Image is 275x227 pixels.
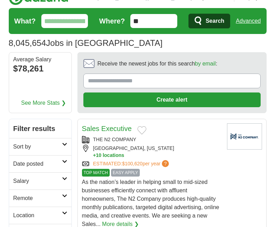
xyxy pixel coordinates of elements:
[195,61,216,67] a: by email
[9,119,71,138] h2: Filter results
[236,14,261,28] a: Advanced
[9,38,163,48] h1: Jobs in [GEOGRAPHIC_DATA]
[13,177,62,185] h2: Salary
[82,179,219,227] span: As the nation’s leader in helping small to mid-sized businesses efficiently connect with affluent...
[93,152,96,159] span: +
[13,211,62,220] h2: Location
[82,169,110,177] span: TOP MATCH
[9,190,71,207] a: Remote
[93,160,171,167] a: ESTIMATED:$100,620per year?
[162,160,169,167] span: ?
[97,60,217,68] span: Receive the newest jobs for this search :
[13,160,62,168] h2: Date posted
[99,16,125,26] label: Where?
[9,138,71,155] a: Sort by
[206,14,224,28] span: Search
[13,143,62,151] h2: Sort by
[83,92,261,107] button: Create alert
[9,207,71,224] a: Location
[13,57,67,62] div: Average Salary
[82,125,132,132] a: Sales Executive
[227,123,262,150] img: Company logo
[93,152,221,159] button: +10 locations
[21,99,66,107] a: See More Stats ❯
[13,62,67,75] div: $78,261
[14,16,36,26] label: What?
[9,37,46,49] span: 8,045,654
[9,172,71,190] a: Salary
[82,136,221,143] div: THE N2 COMPANY
[13,194,62,202] h2: Remote
[9,155,71,172] a: Date posted
[122,161,142,166] span: $100,620
[111,169,140,177] span: EASY APPLY
[82,145,221,159] div: [GEOGRAPHIC_DATA], [US_STATE]
[137,126,146,135] button: Add to favorite jobs
[188,14,230,28] button: Search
